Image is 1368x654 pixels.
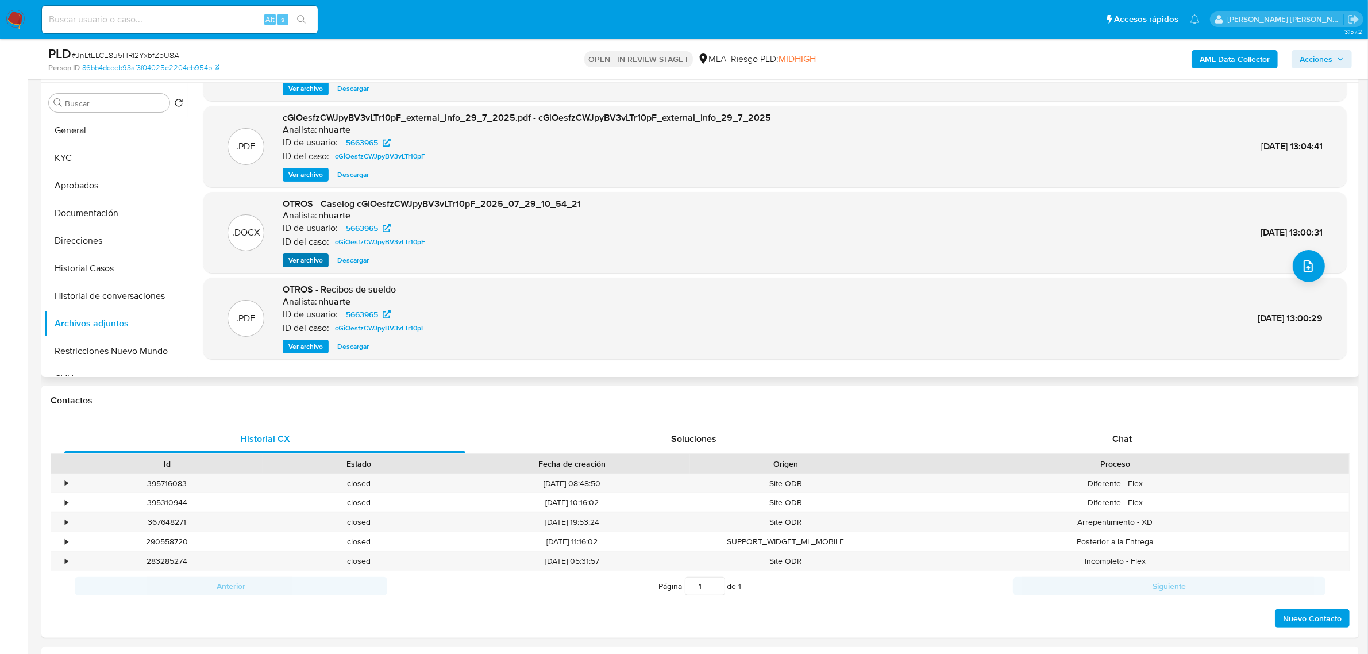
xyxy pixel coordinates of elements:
span: Ver archivo [288,169,323,180]
div: Id [79,458,255,470]
span: 3.157.2 [1344,27,1362,36]
div: Arrepentimiento - XD [881,513,1349,532]
span: cGiOesfzCWJpyBV3vLTr10pF [335,149,425,163]
span: [DATE] 13:00:29 [1258,311,1323,325]
p: ID de usuario: [283,222,338,234]
div: [DATE] 11:16:02 [454,532,690,551]
span: MIDHIGH [779,52,816,66]
button: KYC [44,144,188,172]
div: Site ODR [690,552,881,571]
span: Página de [659,577,742,595]
div: • [65,497,68,508]
p: ID de usuario: [283,137,338,148]
div: [DATE] 10:16:02 [454,493,690,512]
p: ID del caso: [283,236,329,248]
span: Ver archivo [288,83,323,94]
button: upload-file [1293,250,1325,282]
button: Descargar [332,168,375,182]
div: Site ODR [690,513,881,532]
button: Siguiente [1013,577,1325,595]
p: Analista: [283,296,317,307]
button: search-icon [290,11,313,28]
span: Acciones [1300,50,1332,68]
a: cGiOesfzCWJpyBV3vLTr10pF [330,321,430,335]
p: ID del caso: [283,322,329,334]
b: AML Data Collector [1200,50,1270,68]
button: Restricciones Nuevo Mundo [44,337,188,365]
span: Riesgo PLD: [731,53,816,66]
div: • [65,517,68,528]
button: Acciones [1292,50,1352,68]
div: closed [263,513,454,532]
p: Analista: [283,124,317,136]
span: 5663965 [346,307,378,321]
a: Notificaciones [1190,14,1200,24]
span: Nuevo Contacto [1283,610,1342,626]
button: Descargar [332,340,375,353]
a: Salir [1347,13,1359,25]
div: Incompleto - Flex [881,552,1349,571]
input: Buscar usuario o caso... [42,12,318,27]
button: Direcciones [44,227,188,255]
span: Accesos rápidos [1114,13,1178,25]
span: Ver archivo [288,255,323,266]
h1: Contactos [51,395,1350,406]
a: cGiOesfzCWJpyBV3vLTr10pF [330,235,430,249]
span: cGiOesfzCWJpyBV3vLTr10pF [335,235,425,249]
button: General [44,117,188,144]
span: Historial CX [240,432,290,445]
div: closed [263,474,454,493]
a: 5663965 [339,136,398,149]
div: [DATE] 08:48:50 [454,474,690,493]
div: Fecha de creación [463,458,682,470]
div: Estado [271,458,446,470]
button: Ver archivo [283,82,329,95]
div: 395310944 [71,493,263,512]
button: Descargar [332,253,375,267]
span: 5663965 [346,221,378,235]
button: Ver archivo [283,253,329,267]
h6: nhuarte [318,124,350,136]
span: OTROS - Caselog cGiOesfzCWJpyBV3vLTr10pF_2025_07_29_10_54_21 [283,197,581,210]
span: Descargar [337,341,369,352]
a: cGiOesfzCWJpyBV3vLTr10pF [330,149,430,163]
span: cGiOesfzCWJpyBV3vLTr10pF [335,321,425,335]
div: 395716083 [71,474,263,493]
p: .PDF [237,140,256,153]
div: Site ODR [690,493,881,512]
button: AML Data Collector [1192,50,1278,68]
button: Anterior [75,577,387,595]
button: Historial de conversaciones [44,282,188,310]
span: Ver archivo [288,341,323,352]
button: Ver archivo [283,340,329,353]
h6: nhuarte [318,296,350,307]
span: s [281,14,284,25]
button: CVU [44,365,188,393]
span: [DATE] 13:00:31 [1261,226,1323,239]
span: Chat [1112,432,1132,445]
button: Aprobados [44,172,188,199]
button: Ver archivo [283,168,329,182]
div: Site ODR [690,474,881,493]
div: Posterior a la Entrega [881,532,1349,551]
span: Alt [265,14,275,25]
a: 5663965 [339,221,398,235]
span: cGiOesfzCWJpyBV3vLTr10pF_external_info_29_7_2025.pdf - cGiOesfzCWJpyBV3vLTr10pF_external_info_29_... [283,111,771,124]
a: 86bb4dceeb93af3f04025e2204eb954b [82,63,219,73]
button: Documentación [44,199,188,227]
div: • [65,536,68,547]
b: PLD [48,44,71,63]
span: # JnLtELCE8u5HRl2YxbfZbU8A [71,49,179,61]
p: OPEN - IN REVIEW STAGE I [584,51,693,67]
button: Historial Casos [44,255,188,282]
div: closed [263,493,454,512]
div: [DATE] 19:53:24 [454,513,690,532]
span: Descargar [337,255,369,266]
p: mayra.pernia@mercadolibre.com [1228,14,1344,25]
div: Origen [698,458,873,470]
p: .PDF [237,312,256,325]
button: Buscar [53,98,63,107]
button: Archivos adjuntos [44,310,188,337]
div: SUPPORT_WIDGET_ML_MOBILE [690,532,881,551]
div: closed [263,552,454,571]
